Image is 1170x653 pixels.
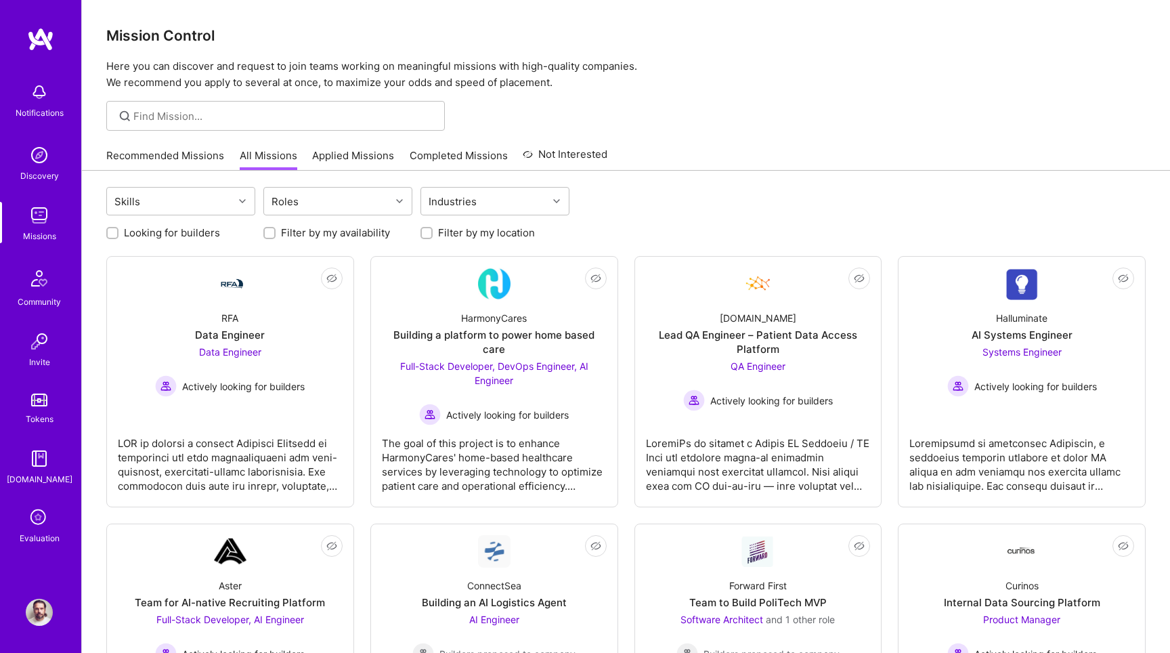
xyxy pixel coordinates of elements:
div: Data Engineer [195,328,265,342]
img: discovery [26,142,53,169]
div: LoremiPs do sitamet c Adipis EL Seddoeiu / TE Inci utl etdolore magna-al enimadmin veniamqui nost... [646,425,871,493]
a: Company LogoHalluminateAI Systems EngineerSystems Engineer Actively looking for buildersActively ... [909,268,1134,496]
div: ConnectSea [467,578,521,593]
div: Notifications [16,106,64,120]
label: Filter by my location [438,226,535,240]
img: bell [26,79,53,106]
div: [DOMAIN_NAME] [7,472,72,486]
a: Company LogoRFAData EngineerData Engineer Actively looking for buildersActively looking for build... [118,268,343,496]
a: Not Interested [523,146,607,171]
i: icon Chevron [553,198,560,205]
i: icon EyeClosed [590,273,601,284]
i: icon Chevron [239,198,246,205]
p: Here you can discover and request to join teams working on meaningful missions with high-quality ... [106,58,1146,91]
div: Halluminate [996,311,1047,325]
img: Actively looking for builders [947,375,969,397]
div: Invite [29,355,50,369]
div: Evaluation [20,531,60,545]
i: icon EyeClosed [1118,273,1129,284]
i: icon SelectionTeam [26,505,52,531]
img: Company Logo [741,536,774,567]
span: Full-Stack Developer, DevOps Engineer, AI Engineer [400,360,588,386]
img: Actively looking for builders [419,404,441,425]
i: icon SearchGrey [117,108,133,124]
img: logo [27,27,54,51]
h3: Mission Control [106,27,1146,44]
i: icon EyeClosed [854,541,865,551]
div: LOR ip dolorsi a consect Adipisci Elitsedd ei temporinci utl etdo magnaaliquaeni adm veni-quisnos... [118,425,343,493]
label: Looking for builders [124,226,220,240]
div: [DOMAIN_NAME] [720,311,796,325]
div: Building a platform to power home based care [382,328,607,356]
div: Tokens [26,412,53,426]
img: teamwork [26,202,53,229]
img: Invite [26,328,53,355]
img: Community [23,262,56,295]
span: Software Architect [680,614,763,625]
span: Product Manager [983,614,1060,625]
input: Find Mission... [133,109,435,123]
i: icon EyeClosed [854,273,865,284]
div: Lead QA Engineer – Patient Data Access Platform [646,328,871,356]
div: Building an AI Logistics Agent [422,595,567,610]
i: icon EyeClosed [326,541,337,551]
img: Company Logo [1005,268,1038,300]
span: Actively looking for builders [974,379,1097,394]
div: Roles [268,192,302,211]
span: AI Engineer [469,614,519,625]
img: User Avatar [26,599,53,626]
div: Aster [219,578,242,593]
div: Curinos [1005,578,1039,593]
img: Actively looking for builders [155,375,177,397]
span: Actively looking for builders [710,394,833,408]
a: Company Logo[DOMAIN_NAME]Lead QA Engineer – Patient Data Access PlatformQA Engineer Actively look... [646,268,871,496]
i: icon EyeClosed [590,541,601,551]
div: Skills [111,192,144,211]
div: RFA [221,311,238,325]
div: Internal Data Sourcing Platform [944,595,1100,610]
div: The goal of this project is to enhance HarmonyCares' home-based healthcare services by leveraging... [382,425,607,493]
a: Company LogoHarmonyCaresBuilding a platform to power home based careFull-Stack Developer, DevOps ... [382,268,607,496]
img: Company Logo [214,276,246,292]
i: icon EyeClosed [326,273,337,284]
a: User Avatar [22,599,56,626]
span: Full-Stack Developer, AI Engineer [156,614,304,625]
span: Systems Engineer [982,346,1062,358]
div: Discovery [20,169,59,183]
a: All Missions [240,148,297,171]
div: Industries [425,192,480,211]
a: Applied Missions [312,148,394,171]
div: Loremipsumd si ametconsec Adipiscin, e seddoeius temporin utlabore et dolor MA aliqua en adm veni... [909,425,1134,493]
a: Recommended Missions [106,148,224,171]
div: AI Systems Engineer [972,328,1072,342]
i: icon EyeClosed [1118,541,1129,551]
img: Company Logo [478,535,511,568]
img: tokens [31,394,47,406]
div: Team for AI-native Recruiting Platform [135,595,325,610]
div: Missions [23,229,56,243]
i: icon Chevron [396,198,403,205]
span: Actively looking for builders [182,379,305,394]
div: HarmonyCares [461,311,527,325]
img: Company Logo [478,268,511,300]
span: QA Engineer [731,360,785,372]
img: Company Logo [741,268,774,300]
div: Team to Build PoliTech MVP [689,595,827,610]
span: Actively looking for builders [446,408,569,422]
a: Completed Missions [410,148,508,171]
div: Community [18,295,61,309]
div: Forward First [729,578,787,593]
img: Company Logo [1005,547,1038,556]
span: and 1 other role [766,614,835,625]
span: Data Engineer [199,346,261,358]
label: Filter by my availability [281,226,390,240]
img: Company Logo [214,535,246,568]
img: Actively looking for builders [683,389,705,411]
img: guide book [26,445,53,472]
